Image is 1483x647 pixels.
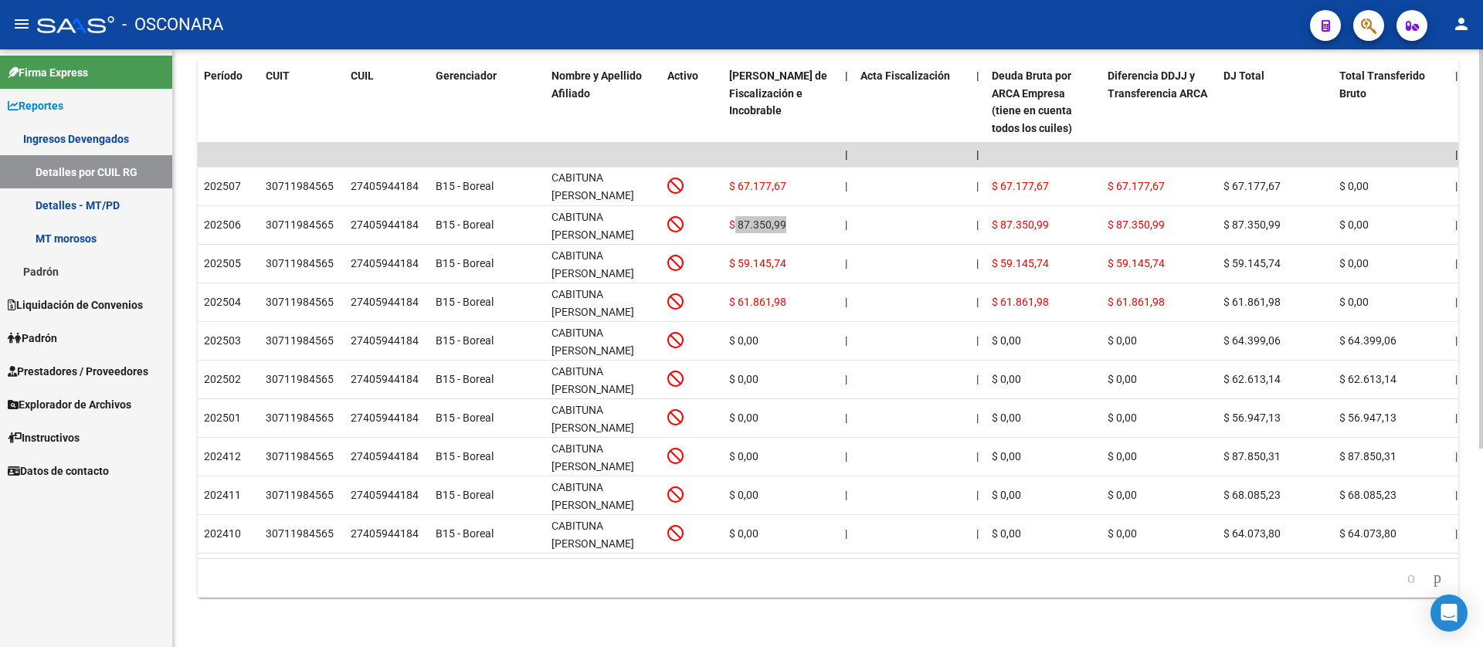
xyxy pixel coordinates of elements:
span: | [1455,218,1458,231]
span: Liquidación de Convenios [8,296,143,313]
div: 27405944184 [351,371,419,388]
span: $ 67.177,67 [1108,180,1165,192]
div: 30711984565 [266,178,334,195]
div: 27405944184 [351,332,419,350]
span: $ 0,00 [992,373,1021,385]
datatable-header-cell: Total Transferido Bruto [1333,59,1449,145]
datatable-header-cell: | [970,59,986,145]
span: | [976,296,979,308]
span: | [845,334,847,347]
span: $ 62.613,14 [1223,373,1281,385]
span: | [1455,412,1458,424]
span: $ 59.145,74 [1108,257,1165,269]
span: $ 62.613,14 [1339,373,1396,385]
span: $ 0,00 [729,334,758,347]
div: 30711984565 [266,486,334,504]
span: CABITUNA [PERSON_NAME] [PERSON_NAME] [551,365,634,413]
span: CUIL [351,69,374,82]
span: CABITUNA [PERSON_NAME] [PERSON_NAME] [551,404,634,452]
span: Diferencia DDJJ y Transferencia ARCA [1108,69,1207,100]
span: CABITUNA [PERSON_NAME] [PERSON_NAME] [551,171,634,219]
span: $ 0,00 [992,527,1021,540]
span: $ 0,00 [1108,450,1137,462]
datatable-header-cell: Acta Fiscalización [854,59,970,145]
span: | [845,489,847,501]
span: Datos de contacto [8,462,109,479]
mat-icon: person [1452,15,1471,33]
div: 27405944184 [351,486,419,504]
div: 30711984565 [266,332,334,350]
span: $ 0,00 [1108,489,1137,501]
span: B15 - Boreal [436,489,494,501]
span: $ 87.350,99 [729,218,786,231]
span: CUIT [266,69,290,82]
span: CABITUNA [PERSON_NAME] [PERSON_NAME] [551,442,634,490]
span: $ 0,00 [992,412,1021,424]
div: 27405944184 [351,525,419,543]
span: $ 64.073,80 [1223,527,1281,540]
span: $ 67.177,67 [1223,180,1281,192]
datatable-header-cell: Período [198,59,260,145]
div: 30711984565 [266,448,334,466]
span: $ 68.085,23 [1339,489,1396,501]
span: $ 87.350,99 [1223,218,1281,231]
span: | [1455,69,1458,82]
span: $ 59.145,74 [992,257,1049,269]
a: go to next page [1427,570,1448,587]
span: | [976,527,979,540]
datatable-header-cell: Nombre y Apellido Afiliado [545,59,661,145]
span: $ 56.947,13 [1339,412,1396,424]
span: | [976,489,979,501]
span: | [845,180,847,192]
span: $ 0,00 [1108,334,1137,347]
div: 27405944184 [351,178,419,195]
datatable-header-cell: | [839,59,854,145]
span: $ 87.850,31 [1339,450,1396,462]
span: $ 61.861,98 [1223,296,1281,308]
span: 202412 [204,450,241,462]
span: | [976,450,979,462]
span: 202410 [204,527,241,540]
span: 202503 [204,334,241,347]
span: B15 - Boreal [436,180,494,192]
datatable-header-cell: CUIT [260,59,344,145]
span: $ 64.399,06 [1223,334,1281,347]
span: $ 87.350,99 [992,218,1049,231]
span: | [976,218,979,231]
span: | [1455,180,1458,192]
span: $ 56.947,13 [1223,412,1281,424]
span: $ 0,00 [1108,527,1137,540]
span: 202504 [204,296,241,308]
span: $ 87.350,99 [1108,218,1165,231]
div: Open Intercom Messenger [1430,594,1468,632]
span: CABITUNA [PERSON_NAME] [PERSON_NAME] [551,481,634,529]
span: 202507 [204,180,241,192]
datatable-header-cell: Deuda Bruta Neto de Fiscalización e Incobrable [723,59,839,145]
span: 202506 [204,218,241,231]
div: 30711984565 [266,525,334,543]
span: [PERSON_NAME] de Fiscalización e Incobrable [729,69,827,117]
span: | [976,69,979,82]
span: $ 67.177,67 [992,180,1049,192]
span: $ 59.145,74 [729,257,786,269]
span: $ 0,00 [1339,180,1369,192]
span: $ 0,00 [1108,412,1137,424]
span: $ 64.073,80 [1339,527,1396,540]
span: | [976,257,979,269]
span: $ 0,00 [992,450,1021,462]
span: B15 - Boreal [436,527,494,540]
span: DJ Total [1223,69,1264,82]
datatable-header-cell: CUIL [344,59,429,145]
datatable-header-cell: | [1449,59,1464,145]
span: | [1455,148,1458,161]
span: Total Transferido Bruto [1339,69,1425,100]
span: CABITUNA [PERSON_NAME] [PERSON_NAME] [551,327,634,374]
span: | [845,148,848,161]
span: | [845,257,847,269]
span: $ 59.145,74 [1223,257,1281,269]
span: $ 68.085,23 [1223,489,1281,501]
datatable-header-cell: Activo [661,59,723,145]
span: 202505 [204,257,241,269]
span: CABITUNA [PERSON_NAME] [PERSON_NAME] [551,249,634,297]
span: $ 0,00 [1339,296,1369,308]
